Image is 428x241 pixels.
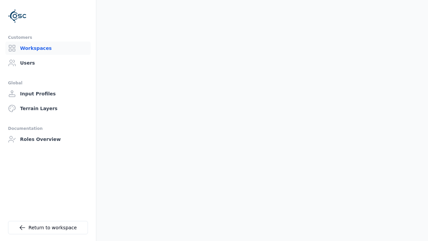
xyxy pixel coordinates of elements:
div: Global [8,79,88,87]
img: Logo [8,7,27,25]
a: Roles Overview [5,133,91,146]
div: Documentation [8,125,88,133]
a: Terrain Layers [5,102,91,115]
a: Return to workspace [8,221,88,234]
a: Workspaces [5,42,91,55]
div: Customers [8,33,88,42]
a: Users [5,56,91,70]
a: Input Profiles [5,87,91,100]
